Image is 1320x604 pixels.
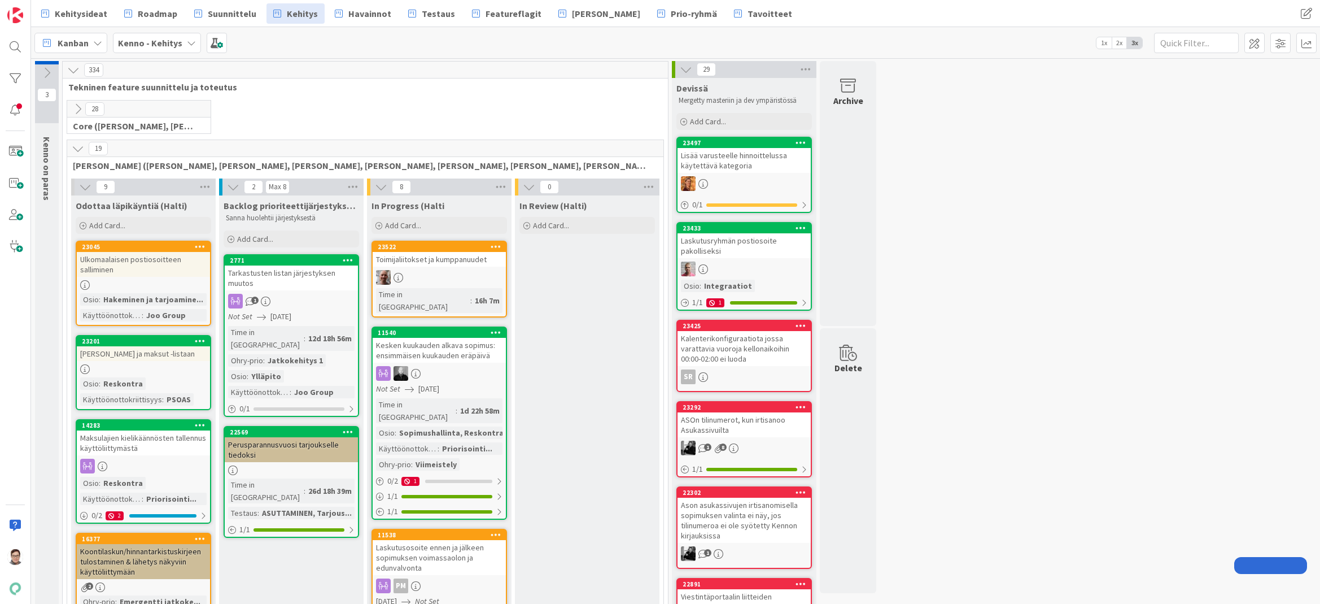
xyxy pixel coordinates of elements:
[304,332,305,345] span: :
[385,220,421,231] span: Add Card...
[572,7,640,20] span: [PERSON_NAME]
[73,160,649,171] span: Halti (Sebastian, VilleH, Riikka, Antti, MikkoV, PetriH, PetriM)
[376,288,470,313] div: Time in [GEOGRAPHIC_DATA]
[228,370,247,383] div: Osio
[378,243,506,251] div: 23522
[457,405,502,417] div: 1d 22h 58m
[373,270,506,285] div: VH
[376,442,438,455] div: Käyttöönottokriittisyys
[472,294,502,307] div: 16h 7m
[678,296,811,310] div: 1/11
[411,458,413,471] span: :
[371,200,444,211] span: In Progress (Halti
[86,583,93,590] span: 2
[228,311,252,321] i: Not Set
[82,337,210,345] div: 23201
[77,252,210,277] div: Ulkomaalaisen postiosoitteen salliminen
[77,336,210,361] div: 23201[PERSON_NAME] ja maksut -listaan
[82,422,210,429] div: 14283
[290,386,291,398] span: :
[678,223,811,233] div: 23433
[305,332,355,345] div: 12d 18h 56m
[237,234,273,244] span: Add Card...
[99,293,100,306] span: :
[373,242,506,267] div: 23522Toimijaliitokset ja kumppanuudet
[77,431,210,455] div: Maksulajien kielikäännösten tallennus käyttöliittymästä
[681,280,700,292] div: Osio
[692,199,703,211] span: 0 / 1
[700,280,701,292] span: :
[162,393,164,406] span: :
[269,184,286,190] div: Max 8
[678,233,811,258] div: Laskutusryhmän postiosoite pakolliseksi
[41,137,53,201] span: Kenno on paras
[77,242,210,277] div: 23045Ulkomaalaisen postiosoitteen salliminen
[373,328,506,338] div: 11540
[89,220,125,231] span: Add Card...
[85,102,104,116] span: 28
[34,3,114,24] a: Kehitysideat
[100,477,146,489] div: Reskontra
[80,393,162,406] div: Käyttöönottokriittisyys
[678,370,811,384] div: SR
[228,354,263,367] div: Ohry-prio
[291,386,336,398] div: Joo Group
[678,331,811,366] div: Kalenterikonfiguraatiota jossa varattavia vuoroja kellonaikoihin 00:00-02:00 ei luoda
[394,366,408,381] img: MV
[676,486,812,569] a: 22302Ason asukassivujen irtisanomisella sopimuksen valinta ei näy, jos tilinumeroa ei ole syötett...
[228,479,304,503] div: Time in [GEOGRAPHIC_DATA]
[676,82,708,94] span: Devissä
[697,63,716,76] span: 29
[373,242,506,252] div: 23522
[683,322,811,330] div: 23425
[82,535,210,543] div: 16377
[533,220,569,231] span: Add Card...
[225,437,358,462] div: Perusparannusvuosi tarjoukselle tiedoksi
[143,493,199,505] div: Priorisointi...
[76,335,211,410] a: 23201[PERSON_NAME] ja maksut -listaanOsio:ReskontraKäyttöönottokriittisyys:PSOAS
[676,137,812,213] a: 23497Lisää varusteelle hinnoittelussa käytettävä kategoriaTL0/1
[376,384,400,394] i: Not Set
[373,505,506,519] div: 1/1
[681,546,696,561] img: KM
[270,311,291,323] span: [DATE]
[225,255,358,266] div: 2771
[706,298,724,307] div: 1
[387,475,398,487] span: 0 / 2
[225,523,358,537] div: 1/1
[678,138,811,148] div: 23497
[678,262,811,276] div: HJ
[681,262,696,276] img: HJ
[373,328,506,363] div: 11540Kesken kuukauden alkava sopimus: ensimmäisen kuukauden eräpäivä
[678,148,811,173] div: Lisää varusteelle hinnoittelussa käytettävä kategoria
[678,402,811,437] div: 23292ASOn tilinumerot, kun irtisanoo Asukassivuilta
[396,427,506,439] div: Sopimushallinta, Reskontra
[239,403,250,415] span: 0 / 1
[89,142,108,155] span: 19
[373,338,506,363] div: Kesken kuukauden alkava sopimus: ensimmäisen kuukauden eräpäivä
[678,488,811,543] div: 22302Ason asukassivujen irtisanomisella sopimuksen valinta ei näy, jos tilinumeroa ei ole syötett...
[99,477,100,489] span: :
[76,419,211,524] a: 14283Maksulajien kielikäännösten tallennus käyttöliittymästäOsio:ReskontraKäyttöönottokriittisyys...
[305,485,355,497] div: 26d 18h 39m
[834,361,862,375] div: Delete
[77,346,210,361] div: [PERSON_NAME] ja maksut -listaan
[540,180,559,194] span: 0
[225,427,358,462] div: 22569Perusparannusvuosi tarjoukselle tiedoksi
[373,579,506,593] div: PM
[99,377,100,390] span: :
[678,462,811,476] div: 1/1
[228,326,304,351] div: Time in [GEOGRAPHIC_DATA]
[676,222,812,311] a: 23433Laskutusryhmän postiosoite pakolliseksiHJOsio:Integraatiot1/11
[465,3,548,24] a: Featureflagit
[679,96,810,105] p: Mergetty masteriin ja dev ympäristössä
[678,488,811,498] div: 22302
[82,243,210,251] div: 23045
[80,309,142,321] div: Käyttöönottokriittisyys
[1096,37,1112,49] span: 1x
[486,7,541,20] span: Featureflagit
[678,321,811,331] div: 23425
[80,477,99,489] div: Osio
[228,386,290,398] div: Käyttöönottokriittisyys
[376,270,391,285] img: VH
